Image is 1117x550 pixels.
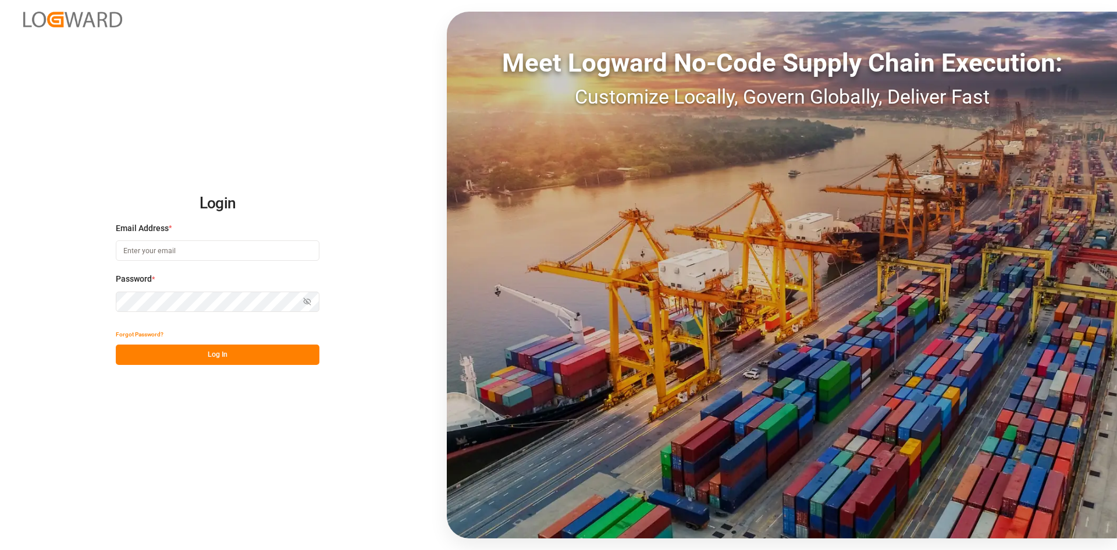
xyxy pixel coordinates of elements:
[116,222,169,235] span: Email Address
[447,82,1117,112] div: Customize Locally, Govern Globally, Deliver Fast
[116,345,319,365] button: Log In
[447,44,1117,82] div: Meet Logward No-Code Supply Chain Execution:
[23,12,122,27] img: Logward_new_orange.png
[116,324,163,345] button: Forgot Password?
[116,240,319,261] input: Enter your email
[116,185,319,222] h2: Login
[116,273,152,285] span: Password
